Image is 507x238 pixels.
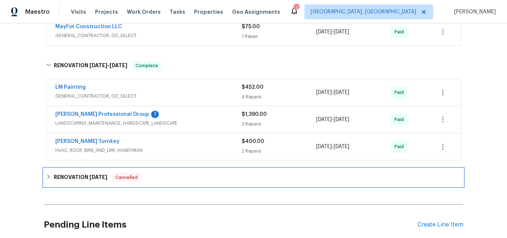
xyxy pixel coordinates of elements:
span: - [316,143,349,150]
a: [PERSON_NAME] Turnkey [55,139,120,144]
span: [DATE] [109,63,127,68]
span: - [316,89,349,96]
span: GENERAL_CONTRACTOR, OD_SELECT [55,92,242,100]
span: [DATE] [334,117,349,122]
span: GENERAL_CONTRACTOR, OD_SELECT [55,32,242,39]
div: Create Line Item [418,221,463,228]
a: [PERSON_NAME] Professional Group [55,112,149,117]
h6: RENOVATION [54,173,107,182]
span: Tasks [170,9,185,14]
span: - [89,63,127,68]
span: HVAC, ROOF, BRN_AND_LRR, HANDYMAN [55,147,242,154]
div: RENOVATION [DATE]-[DATE]Complete [44,54,463,78]
h6: RENOVATION [54,61,127,70]
span: [DATE] [316,117,332,122]
span: [GEOGRAPHIC_DATA], [GEOGRAPHIC_DATA] [311,8,416,16]
span: - [316,116,349,123]
span: Paid [395,89,407,96]
span: [PERSON_NAME] [451,8,496,16]
div: 1 [294,4,299,12]
span: [DATE] [316,29,332,35]
span: [DATE] [316,90,332,95]
span: [DATE] [316,144,332,149]
span: [DATE] [89,63,107,68]
span: Work Orders [127,8,161,16]
span: LANDSCAPING_MAINTENANCE, HARDSCAPE_LANDSCAPE [55,120,242,127]
div: 1 Repair [242,33,316,40]
span: [DATE] [89,175,107,180]
div: RENOVATION [DATE]Cancelled [44,169,463,186]
span: - [316,28,349,36]
a: MayFor Construction LLC [55,24,122,29]
span: Cancelled [112,174,141,181]
span: Maestro [25,8,50,16]
div: 4 Repairs [242,93,316,101]
span: Properties [194,8,223,16]
span: $75.00 [242,24,260,29]
span: [DATE] [334,90,349,95]
span: Paid [395,116,407,123]
span: $452.00 [242,85,264,90]
span: Geo Assignments [232,8,280,16]
a: LM Painting [55,85,86,90]
div: 2 Repairs [242,147,316,155]
span: Projects [95,8,118,16]
span: Paid [395,28,407,36]
span: Visits [71,8,86,16]
div: 3 Repairs [242,120,316,128]
span: Paid [395,143,407,150]
span: [DATE] [334,144,349,149]
span: [DATE] [334,29,349,35]
span: $400.00 [242,139,264,144]
span: Complete [133,62,161,69]
div: 1 [151,111,159,118]
span: $1,390.00 [242,112,267,117]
